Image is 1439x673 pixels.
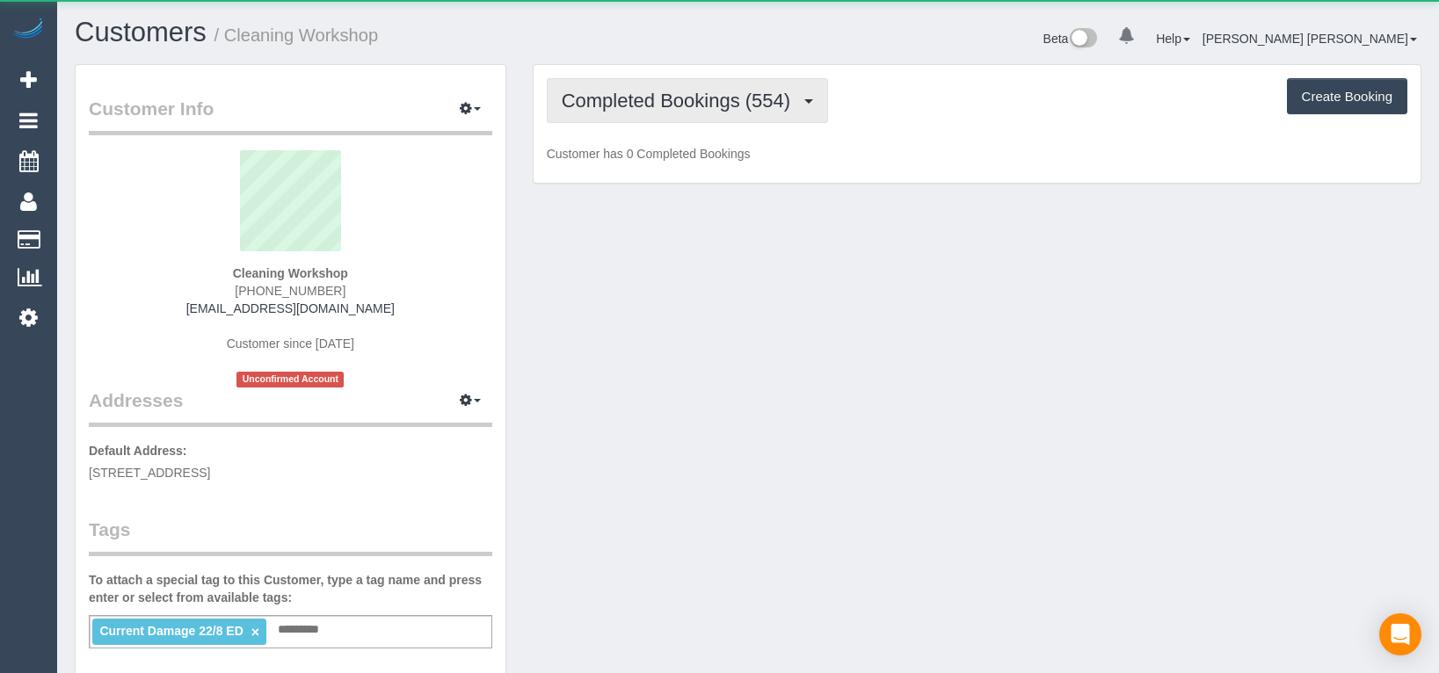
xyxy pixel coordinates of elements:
legend: Tags [89,517,492,556]
span: [PHONE_NUMBER] [235,284,345,298]
a: [PERSON_NAME] [PERSON_NAME] [1203,32,1417,46]
span: Customer since [DATE] [227,336,354,351]
a: × [251,625,259,640]
div: Open Intercom Messenger [1379,613,1421,655]
a: Beta [1043,32,1098,46]
small: / Cleaning Workshop [214,25,379,45]
a: Customers [75,17,207,47]
img: Automaid Logo [11,18,46,42]
span: Current Damage 22/8 ED [99,624,243,638]
p: Customer has 0 Completed Bookings [547,145,1407,163]
label: Default Address: [89,442,187,460]
button: Create Booking [1287,78,1407,115]
strong: Cleaning Workshop [233,266,348,280]
legend: Customer Info [89,96,492,135]
a: [EMAIL_ADDRESS][DOMAIN_NAME] [186,301,395,315]
img: New interface [1068,28,1097,51]
a: Help [1156,32,1190,46]
button: Completed Bookings (554) [547,78,829,123]
span: Completed Bookings (554) [562,90,799,112]
label: To attach a special tag to this Customer, type a tag name and press enter or select from availabl... [89,571,492,606]
span: Unconfirmed Account [236,372,344,387]
span: [STREET_ADDRESS] [89,466,210,480]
